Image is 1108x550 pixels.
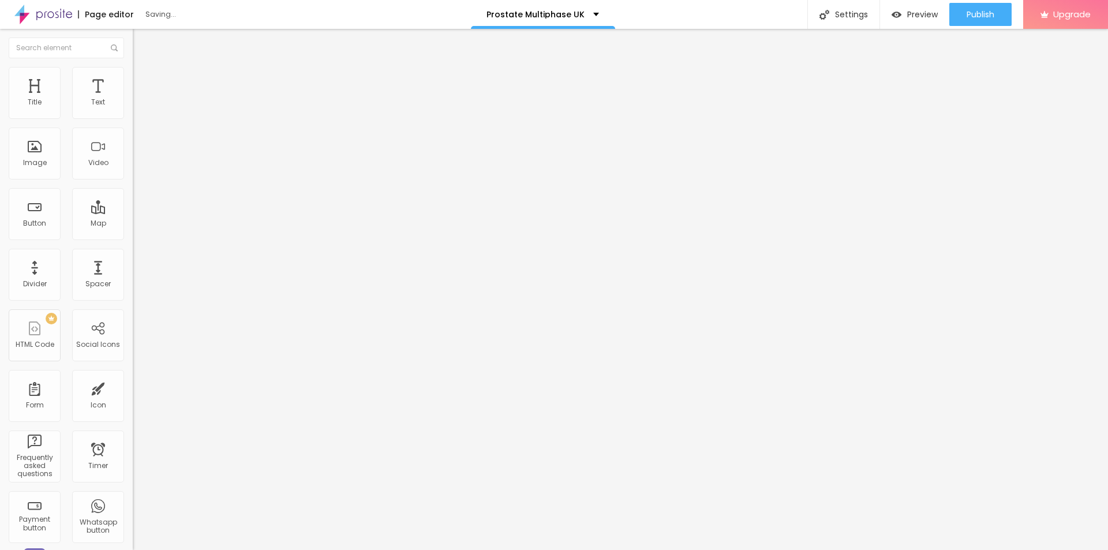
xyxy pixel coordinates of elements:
[949,3,1012,26] button: Publish
[23,280,47,288] div: Divider
[12,515,57,532] div: Payment button
[23,159,47,167] div: Image
[907,10,938,19] span: Preview
[880,3,949,26] button: Preview
[91,219,106,227] div: Map
[819,10,829,20] img: Icone
[1053,9,1091,19] span: Upgrade
[145,11,278,18] div: Saving...
[78,10,134,18] div: Page editor
[85,280,111,288] div: Spacer
[76,341,120,349] div: Social Icons
[967,10,994,19] span: Publish
[12,454,57,478] div: Frequently asked questions
[75,518,121,535] div: Whatsapp button
[23,219,46,227] div: Button
[486,10,585,18] p: Prostate Multiphase UK
[16,341,54,349] div: HTML Code
[28,98,42,106] div: Title
[9,38,124,58] input: Search element
[111,44,118,51] img: Icone
[88,462,108,470] div: Timer
[91,401,106,409] div: Icon
[88,159,108,167] div: Video
[892,10,901,20] img: view-1.svg
[91,98,105,106] div: Text
[133,29,1108,550] iframe: Editor
[26,401,44,409] div: Form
